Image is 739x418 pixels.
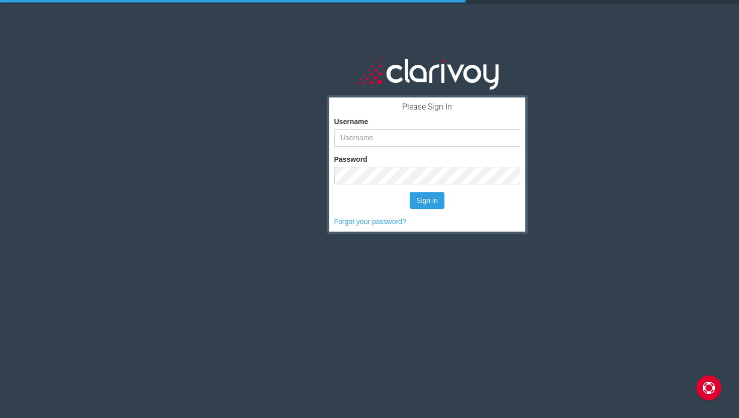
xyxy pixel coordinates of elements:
img: clarivoy_whitetext_transbg.svg [355,55,499,91]
button: Sign in [410,192,444,209]
h3: Please Sign In [334,102,520,112]
label: Username [334,117,368,127]
input: Username [334,129,520,147]
a: Forgot your password? [334,218,406,226]
label: Password [334,154,367,164]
